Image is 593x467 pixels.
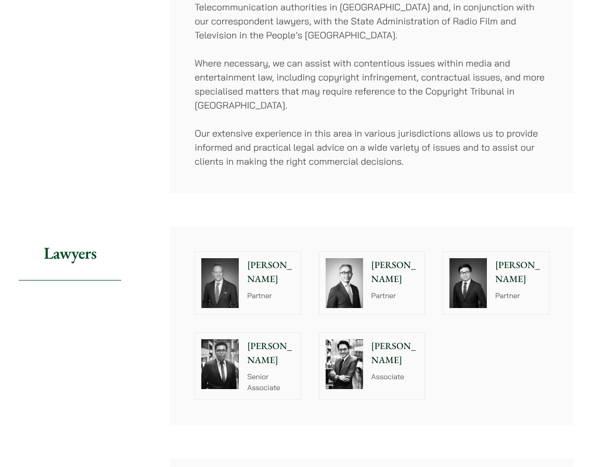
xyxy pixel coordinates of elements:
a: [PERSON_NAME] Senior Associate [195,332,301,400]
p: Partner [495,290,543,301]
p: [PERSON_NAME] [371,258,419,286]
a: [PERSON_NAME] Partner [319,251,426,315]
p: Partner [371,290,419,301]
p: [PERSON_NAME] [495,258,543,286]
p: [PERSON_NAME] [371,339,419,367]
p: Where necessary, we can assist with contentious issues within media and entertainment law, includ... [195,56,549,112]
p: Senior Associate [247,371,294,393]
p: Associate [371,371,419,382]
p: Our extensive experience in this area in various jurisdictions allows us to provide informed and ... [195,126,549,168]
a: [PERSON_NAME] Partner [443,251,549,315]
h2: Lawyers [19,226,121,280]
a: [PERSON_NAME] Associate [319,332,426,400]
a: [PERSON_NAME] Partner [195,251,301,315]
p: [PERSON_NAME] [247,258,294,286]
p: Partner [247,290,294,301]
p: [PERSON_NAME] [247,339,294,367]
